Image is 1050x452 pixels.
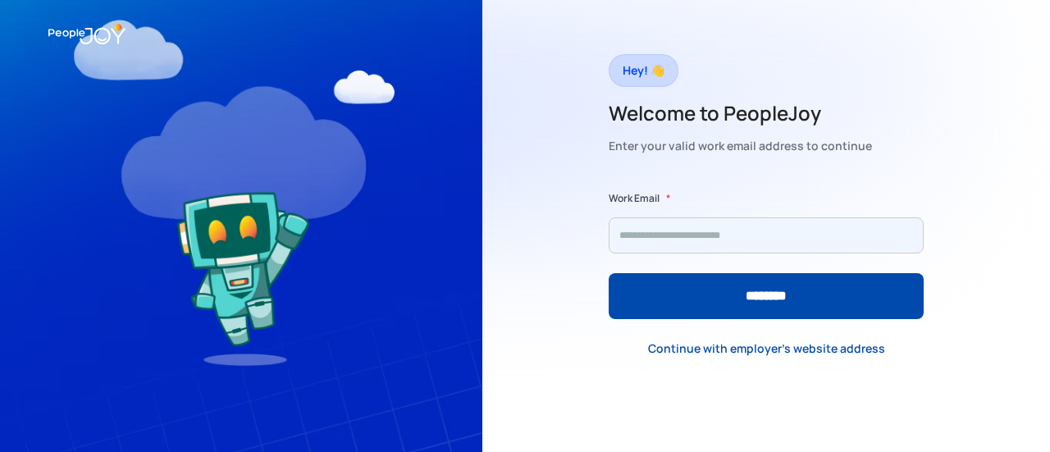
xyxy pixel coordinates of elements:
div: Hey! 👋 [623,59,664,82]
div: Enter your valid work email address to continue [609,135,872,158]
div: Continue with employer's website address [648,340,885,357]
form: Form [609,190,924,319]
a: Continue with employer's website address [635,331,898,365]
label: Work Email [609,190,660,207]
h2: Welcome to PeopleJoy [609,100,872,126]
